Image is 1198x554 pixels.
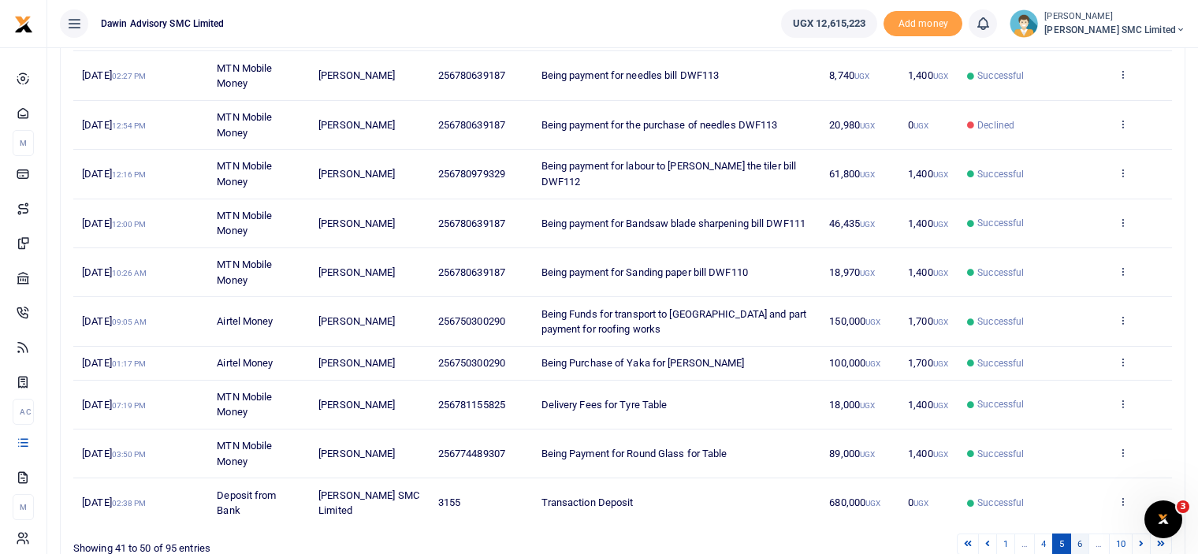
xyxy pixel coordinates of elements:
[908,496,928,508] span: 0
[829,357,880,369] span: 100,000
[438,448,505,459] span: 256774489307
[217,489,276,517] span: Deposit from Bank
[13,494,34,520] li: M
[829,315,880,327] span: 150,000
[933,170,948,179] small: UGX
[112,359,147,368] small: 01:17 PM
[913,121,928,130] small: UGX
[541,160,797,188] span: Being payment for labour to [PERSON_NAME] the tiler bill DWF112
[977,356,1024,370] span: Successful
[438,69,505,81] span: 256780639187
[112,72,147,80] small: 02:27 PM
[829,496,880,508] span: 680,000
[977,167,1024,181] span: Successful
[1177,500,1189,513] span: 3
[318,315,395,327] span: [PERSON_NAME]
[908,168,948,180] span: 1,400
[829,168,875,180] span: 61,800
[865,359,880,368] small: UGX
[829,266,875,278] span: 18,970
[318,357,395,369] span: [PERSON_NAME]
[217,111,272,139] span: MTN Mobile Money
[884,11,962,37] span: Add money
[781,9,877,38] a: UGX 12,615,223
[860,450,875,459] small: UGX
[112,401,147,410] small: 07:19 PM
[95,17,231,31] span: Dawin Advisory SMC Limited
[112,269,147,277] small: 10:26 AM
[82,168,146,180] span: [DATE]
[438,315,505,327] span: 256750300290
[977,447,1024,461] span: Successful
[865,318,880,326] small: UGX
[977,496,1024,510] span: Successful
[908,266,948,278] span: 1,400
[860,121,875,130] small: UGX
[318,399,395,411] span: [PERSON_NAME]
[217,258,272,286] span: MTN Mobile Money
[1144,500,1182,538] iframe: Intercom live chat
[541,69,720,81] span: Being payment for needles bill DWF113
[112,450,147,459] small: 03:50 PM
[541,119,778,131] span: Being payment for the purchase of needles DWF113
[860,220,875,229] small: UGX
[977,397,1024,411] span: Successful
[977,314,1024,329] span: Successful
[82,266,147,278] span: [DATE]
[318,489,419,517] span: [PERSON_NAME] SMC Limited
[977,266,1024,280] span: Successful
[793,16,865,32] span: UGX 12,615,223
[318,218,395,229] span: [PERSON_NAME]
[860,170,875,179] small: UGX
[82,69,146,81] span: [DATE]
[438,168,505,180] span: 256780979329
[933,72,948,80] small: UGX
[438,119,505,131] span: 256780639187
[865,499,880,508] small: UGX
[933,269,948,277] small: UGX
[913,499,928,508] small: UGX
[438,357,505,369] span: 256750300290
[82,119,146,131] span: [DATE]
[217,62,272,90] span: MTN Mobile Money
[1010,9,1185,38] a: profile-user [PERSON_NAME] [PERSON_NAME] SMC Limited
[318,266,395,278] span: [PERSON_NAME]
[318,69,395,81] span: [PERSON_NAME]
[829,119,875,131] span: 20,980
[933,220,948,229] small: UGX
[541,448,727,459] span: Being Payment for Round Glass for Table
[13,130,34,156] li: M
[438,399,505,411] span: 256781155825
[82,448,146,459] span: [DATE]
[829,399,875,411] span: 18,000
[82,496,146,508] span: [DATE]
[854,72,869,80] small: UGX
[860,269,875,277] small: UGX
[977,118,1014,132] span: Declined
[318,448,395,459] span: [PERSON_NAME]
[541,266,748,278] span: Being payment for Sanding paper bill DWF110
[829,69,869,81] span: 8,740
[318,168,395,180] span: [PERSON_NAME]
[82,357,146,369] span: [DATE]
[908,119,928,131] span: 0
[977,69,1024,83] span: Successful
[112,318,147,326] small: 09:05 AM
[438,218,505,229] span: 256780639187
[112,121,147,130] small: 12:54 PM
[82,399,146,411] span: [DATE]
[112,170,147,179] small: 12:16 PM
[14,15,33,34] img: logo-small
[908,357,948,369] span: 1,700
[541,357,745,369] span: Being Purchase of Yaka for [PERSON_NAME]
[1010,9,1038,38] img: profile-user
[541,399,668,411] span: Delivery Fees for Tyre Table
[541,308,807,336] span: Being Funds for transport to [GEOGRAPHIC_DATA] and part payment for roofing works
[217,440,272,467] span: MTN Mobile Money
[438,496,460,508] span: 3155
[112,499,147,508] small: 02:38 PM
[908,69,948,81] span: 1,400
[933,318,948,326] small: UGX
[1044,23,1185,37] span: [PERSON_NAME] SMC Limited
[908,399,948,411] span: 1,400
